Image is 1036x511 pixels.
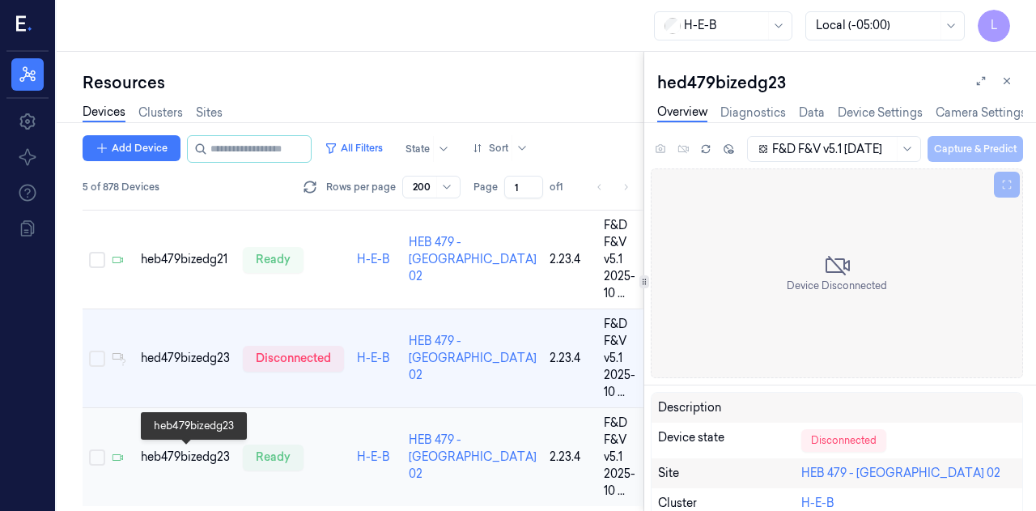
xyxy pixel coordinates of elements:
[89,252,105,268] button: Select row
[588,176,637,198] nav: pagination
[658,429,801,452] div: Device state
[89,449,105,466] button: Select row
[409,334,537,382] a: HEB 479 - [GEOGRAPHIC_DATA] 02
[550,350,591,367] div: 2.23.4
[83,180,159,194] span: 5 of 878 Devices
[799,104,825,121] a: Data
[801,429,886,452] div: Disconnected
[243,247,304,273] div: ready
[657,71,1023,94] div: hed479bizedg23
[83,135,180,161] button: Add Device
[550,449,591,466] div: 2.23.4
[83,71,643,94] div: Resources
[318,135,389,161] button: All Filters
[357,449,390,464] a: H-E-B
[357,351,390,365] a: H-E-B
[138,104,183,121] a: Clusters
[604,217,644,302] span: F&D F&V v5.1 2025-10 ...
[787,279,887,293] span: Device Disconnected
[936,104,1026,121] a: Camera Settings
[658,465,801,482] div: Site
[196,104,223,121] a: Sites
[838,104,923,121] a: Device Settings
[801,496,834,510] a: H-E-B
[550,251,591,268] div: 2.23.4
[604,316,644,401] span: F&D F&V v5.1 2025-10 ...
[550,180,575,194] span: of 1
[326,180,396,194] p: Rows per page
[409,235,537,283] a: HEB 479 - [GEOGRAPHIC_DATA] 02
[83,104,125,122] a: Devices
[141,350,230,367] div: hed479bizedg23
[89,351,105,367] button: Select row
[720,104,786,121] a: Diagnostics
[978,10,1010,42] button: L
[473,180,498,194] span: Page
[658,399,801,416] div: Description
[141,449,230,466] div: heb479bizedg23
[357,252,390,266] a: H-E-B
[604,415,644,500] span: F&D F&V v5.1 2025-10 ...
[801,466,1000,480] a: HEB 479 - [GEOGRAPHIC_DATA] 02
[243,346,344,372] div: disconnected
[657,104,707,122] a: Overview
[141,251,230,268] div: heb479bizedg21
[243,445,304,471] div: ready
[409,432,537,481] a: HEB 479 - [GEOGRAPHIC_DATA] 02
